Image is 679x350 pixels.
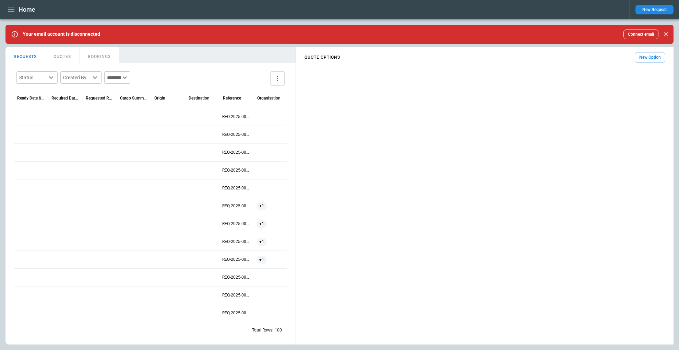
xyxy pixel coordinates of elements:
[257,251,267,268] span: +1
[257,233,267,250] span: +1
[222,150,251,155] p: REQ-2025-001932
[257,96,281,101] div: Organisation
[661,27,671,42] div: dismiss
[222,292,251,298] p: REQ-2025-001924
[19,5,35,14] h1: Home
[222,132,251,138] p: REQ-2025-001933
[275,327,282,333] p: 100
[222,310,251,316] p: REQ-2025-001923
[222,185,251,191] p: REQ-2025-001930
[222,114,251,120] p: REQ-2025-001934
[19,74,47,81] div: Status
[252,327,273,333] p: Total Rows:
[222,257,251,262] p: REQ-2025-001926
[80,47,119,63] button: BOOKINGS
[305,56,340,59] h4: QUOTE OPTIONS
[222,203,251,209] p: REQ-2025-001929
[623,30,658,39] button: Connect email
[86,96,113,101] div: Requested Route
[5,47,45,63] button: REQUESTS
[257,197,267,215] span: +1
[17,96,45,101] div: Ready Date & Time (UTC)
[222,167,251,173] p: REQ-2025-001931
[222,221,251,227] p: REQ-2025-001928
[222,239,251,245] p: REQ-2025-001927
[257,215,267,233] span: +1
[222,275,251,280] p: REQ-2025-001925
[635,52,665,63] button: New Option
[635,5,674,14] button: New Request
[661,30,671,39] button: Close
[270,71,285,86] button: more
[45,47,80,63] button: QUOTES
[51,96,79,101] div: Required Date & Time (UTC)
[23,31,100,37] p: Your email account is disconnected
[189,96,210,101] div: Destination
[120,96,147,101] div: Cargo Summary
[296,49,674,66] div: scrollable content
[154,96,165,101] div: Origin
[63,74,91,81] div: Created By
[223,96,241,101] div: Reference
